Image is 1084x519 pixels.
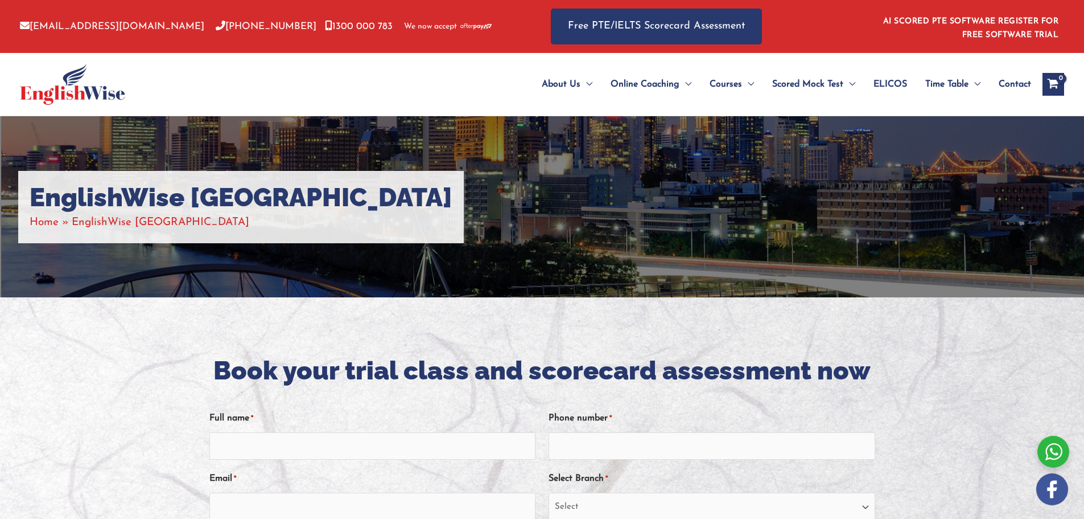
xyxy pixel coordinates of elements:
nav: Site Navigation: Main Menu [514,64,1031,104]
label: Select Branch [549,469,608,488]
img: cropped-ew-logo [20,64,125,105]
h1: EnglishWise [GEOGRAPHIC_DATA] [30,182,452,213]
a: [PHONE_NUMBER] [216,22,316,31]
label: Phone number [549,409,612,428]
a: About UsMenu Toggle [533,64,601,104]
span: Scored Mock Test [772,64,843,104]
span: Time Table [925,64,968,104]
a: 1300 000 783 [325,22,393,31]
label: Email [209,469,236,488]
span: EnglishWise [GEOGRAPHIC_DATA] [72,217,249,228]
a: Scored Mock TestMenu Toggle [763,64,864,104]
h2: Book your trial class and scorecard assessment now [209,354,875,388]
label: Full name [209,409,253,428]
aside: Header Widget 1 [876,8,1064,45]
span: Menu Toggle [968,64,980,104]
a: AI SCORED PTE SOFTWARE REGISTER FOR FREE SOFTWARE TRIAL [883,17,1059,39]
a: [EMAIL_ADDRESS][DOMAIN_NAME] [20,22,204,31]
span: Menu Toggle [742,64,754,104]
a: ELICOS [864,64,916,104]
img: Afterpay-Logo [460,23,492,30]
span: Contact [999,64,1031,104]
a: View Shopping Cart, empty [1042,73,1064,96]
span: Menu Toggle [843,64,855,104]
span: Online Coaching [611,64,679,104]
a: Time TableMenu Toggle [916,64,990,104]
a: Home [30,217,59,228]
span: Menu Toggle [679,64,691,104]
a: Free PTE/IELTS Scorecard Assessment [551,9,762,44]
span: Menu Toggle [580,64,592,104]
span: We now accept [404,21,457,32]
img: white-facebook.png [1036,473,1068,505]
span: About Us [542,64,580,104]
span: Courses [710,64,742,104]
nav: Breadcrumbs [30,213,452,232]
a: Online CoachingMenu Toggle [601,64,700,104]
a: CoursesMenu Toggle [700,64,763,104]
a: Contact [990,64,1031,104]
span: ELICOS [873,64,907,104]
